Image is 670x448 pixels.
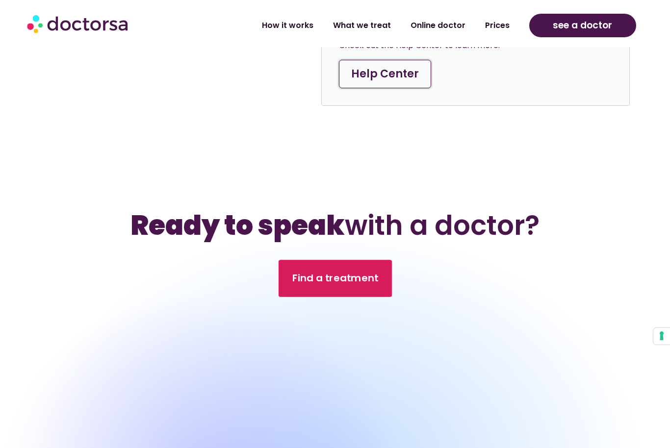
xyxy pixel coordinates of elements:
[553,18,612,33] span: see a doctor
[130,206,345,244] b: Ready to speak
[475,14,519,37] a: Prices
[653,328,670,345] button: Your consent preferences for tracking technologies
[323,14,401,37] a: What we treat
[252,14,323,37] a: How it works
[179,14,519,37] nav: Menu
[529,14,636,37] a: see a doctor
[278,260,391,298] a: Find a treatment
[339,60,431,88] a: Help Center
[292,272,378,286] span: Find a treatment
[401,14,475,37] a: Online doctor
